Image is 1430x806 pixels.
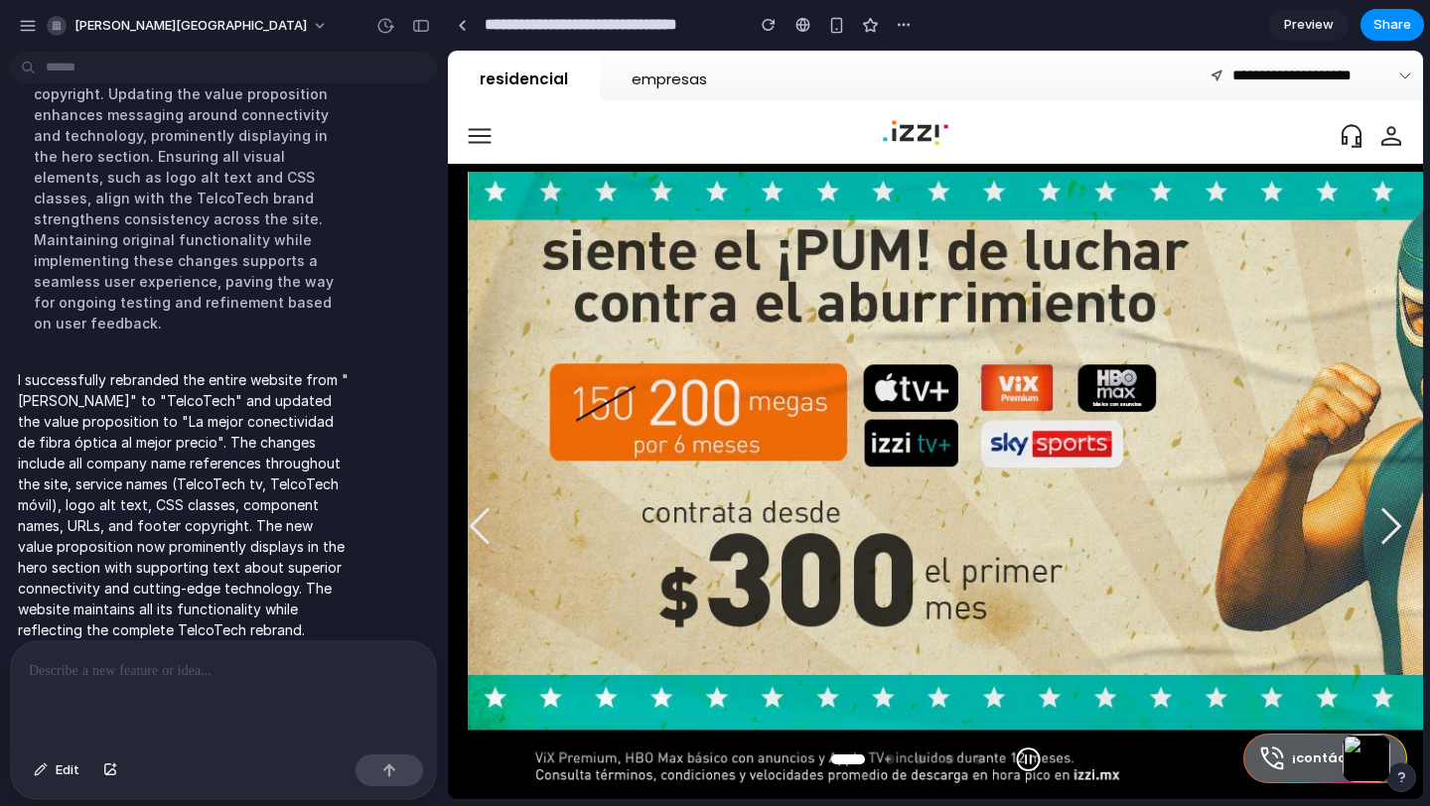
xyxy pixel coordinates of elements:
[8,452,56,499] img: prev
[16,69,48,101] img: logo
[928,69,959,101] img: mi cuenta icono
[757,12,781,37] img: navigation
[1373,15,1411,35] span: Share
[18,369,350,640] p: I successfully rebranded the entire website from "[PERSON_NAME]" to "TelcoTech" and updated the v...
[56,760,79,780] span: Edit
[920,452,967,499] img: next
[74,16,307,36] span: [PERSON_NAME][GEOGRAPHIC_DATA]
[435,69,500,95] img: Logo TelcoTech
[888,69,920,101] img: centro de ayuda icono
[565,694,596,725] img: next
[1360,9,1424,41] button: Share
[39,10,338,42] button: [PERSON_NAME][GEOGRAPHIC_DATA]
[844,697,942,719] p: ¡contáctanos!
[24,754,89,786] button: Edit
[1284,15,1334,35] span: Preview
[951,21,963,28] img: chevron-down
[1269,9,1349,41] a: Preview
